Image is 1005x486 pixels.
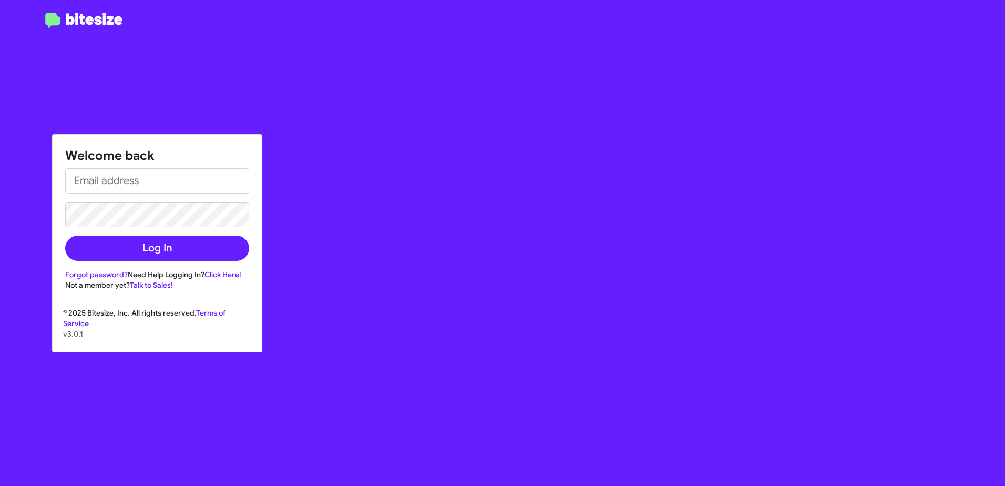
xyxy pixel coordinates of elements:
a: Terms of Service [63,308,225,328]
a: Talk to Sales! [130,280,173,290]
button: Log In [65,236,249,261]
a: Forgot password? [65,270,128,279]
input: Email address [65,168,249,194]
a: Click Here! [204,270,241,279]
div: Not a member yet? [65,280,249,290]
div: Need Help Logging In? [65,269,249,280]
div: © 2025 Bitesize, Inc. All rights reserved. [53,308,262,352]
p: v3.0.1 [63,329,251,339]
h1: Welcome back [65,147,249,164]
